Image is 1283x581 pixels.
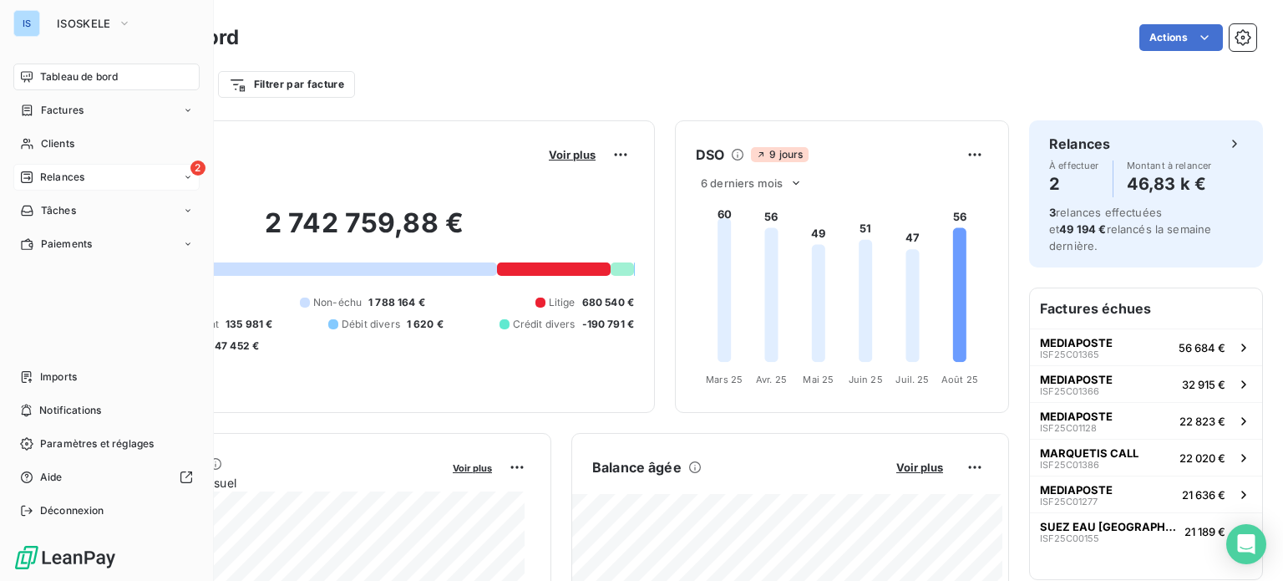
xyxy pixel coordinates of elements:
[40,470,63,485] span: Aide
[1030,288,1262,329] h6: Factures échues
[1040,446,1138,460] span: MARQUETIS CALL
[13,10,40,37] div: IS
[41,103,84,118] span: Factures
[1040,497,1098,507] span: ISF25C01277
[1127,171,1212,197] h4: 46,83 k €
[1040,520,1178,533] span: SUEZ EAU [GEOGRAPHIC_DATA]
[13,64,200,90] a: Tableau de bord
[1030,512,1262,549] button: SUEZ EAU [GEOGRAPHIC_DATA]ISF25C0015521 189 €
[895,374,929,385] tspan: Juil. 25
[40,369,77,385] span: Imports
[1040,483,1113,497] span: MEDIAPOSTE
[1182,378,1225,391] span: 32 915 €
[513,317,576,332] span: Crédit divers
[1049,161,1099,171] span: À effectuer
[40,69,118,84] span: Tableau de bord
[226,317,272,332] span: 135 981 €
[549,148,596,161] span: Voir plus
[891,460,948,475] button: Voir plus
[1139,24,1223,51] button: Actions
[57,17,111,30] span: ISOSKELE
[582,295,634,310] span: 680 540 €
[39,403,101,418] span: Notifications
[1040,336,1113,349] span: MEDIAPOSTE
[1182,488,1225,502] span: 21 636 €
[1049,134,1110,154] h6: Relances
[544,147,601,162] button: Voir plus
[13,97,200,124] a: Factures
[407,317,444,332] span: 1 620 €
[40,170,84,185] span: Relances
[1030,329,1262,365] button: MEDIAPOSTEISF25C0136556 684 €
[803,374,834,385] tspan: Mai 25
[41,136,74,151] span: Clients
[13,464,200,491] a: Aide
[1040,386,1099,396] span: ISF25C01366
[896,461,943,474] span: Voir plus
[756,374,787,385] tspan: Avr. 25
[1226,524,1266,564] div: Open Intercom Messenger
[13,197,200,224] a: Tâches
[1030,402,1262,439] button: MEDIAPOSTEISF25C0112822 823 €
[1049,206,1056,219] span: 3
[1030,476,1262,512] button: MEDIAPOSTEISF25C0127721 636 €
[448,460,497,475] button: Voir plus
[1030,365,1262,402] button: MEDIAPOSTEISF25C0136632 915 €
[582,317,635,332] span: -190 791 €
[40,436,154,451] span: Paramètres et réglages
[13,364,200,390] a: Imports
[13,231,200,257] a: Paiements
[13,544,117,571] img: Logo LeanPay
[40,503,104,518] span: Déconnexion
[1179,341,1225,354] span: 56 684 €
[210,339,259,354] span: -47 452 €
[1049,171,1099,197] h4: 2
[1040,460,1099,470] span: ISF25C01386
[1049,206,1211,252] span: relances effectuées et relancés la semaine dernière.
[342,317,400,332] span: Débit divers
[1179,415,1225,428] span: 22 823 €
[751,147,808,162] span: 9 jours
[190,161,205,176] span: 2
[13,431,200,457] a: Paramètres et réglages
[549,295,576,310] span: Litige
[706,374,743,385] tspan: Mars 25
[13,164,200,191] a: 2Relances
[453,462,492,474] span: Voir plus
[701,176,783,190] span: 6 derniers mois
[41,237,92,252] span: Paiements
[849,374,883,385] tspan: Juin 25
[592,457,682,477] h6: Balance âgée
[941,374,978,385] tspan: Août 25
[1030,439,1262,476] button: MARQUETIS CALLISF25C0138622 020 €
[1040,410,1113,423] span: MEDIAPOSTE
[368,295,425,310] span: 1 788 164 €
[1059,222,1106,236] span: 49 194 €
[1040,349,1099,359] span: ISF25C01365
[1184,525,1225,538] span: 21 189 €
[94,206,634,257] h2: 2 742 759,88 €
[1179,451,1225,465] span: 22 020 €
[13,130,200,157] a: Clients
[1040,423,1097,433] span: ISF25C01128
[313,295,362,310] span: Non-échu
[696,145,724,165] h6: DSO
[94,474,441,492] span: Chiffre d'affaires mensuel
[1040,373,1113,386] span: MEDIAPOSTE
[41,203,76,218] span: Tâches
[1127,161,1212,171] span: Montant à relancer
[218,71,355,98] button: Filtrer par facture
[1040,533,1099,543] span: ISF25C00155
